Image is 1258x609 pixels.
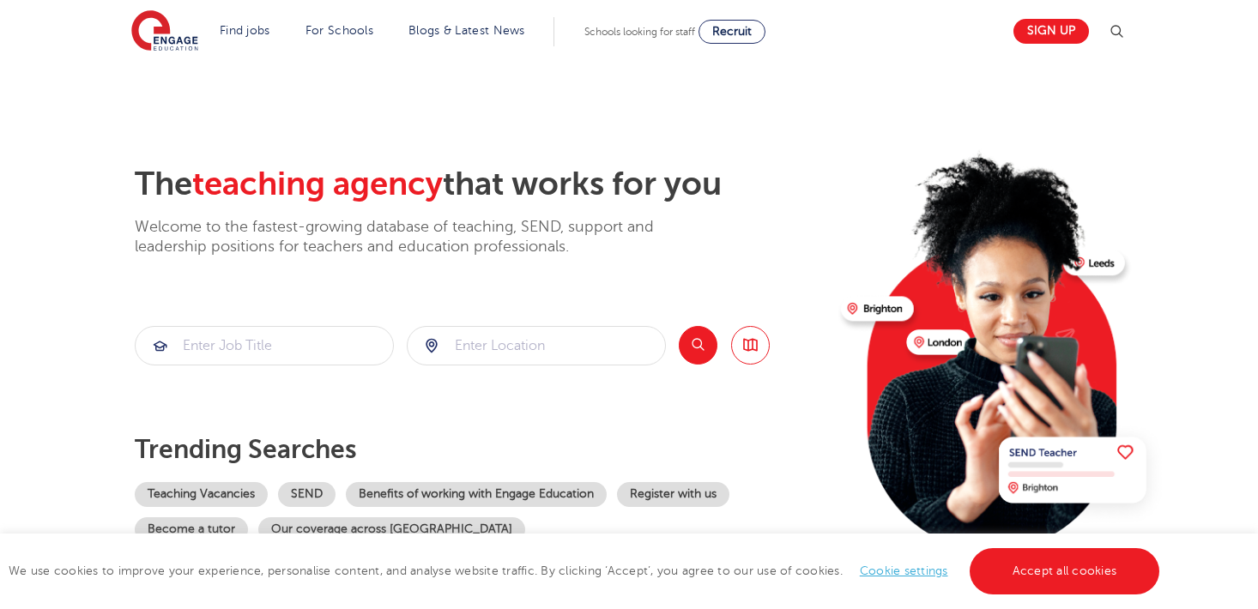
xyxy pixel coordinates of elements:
[860,564,948,577] a: Cookie settings
[679,326,717,365] button: Search
[220,24,270,37] a: Find jobs
[408,327,665,365] input: Submit
[135,517,248,542] a: Become a tutor
[407,326,666,365] div: Submit
[135,434,827,465] p: Trending searches
[135,326,394,365] div: Submit
[617,482,729,507] a: Register with us
[131,10,198,53] img: Engage Education
[1013,19,1089,44] a: Sign up
[135,482,268,507] a: Teaching Vacancies
[136,327,393,365] input: Submit
[192,166,443,202] span: teaching agency
[408,24,525,37] a: Blogs & Latest News
[970,548,1160,594] a: Accept all cookies
[258,517,525,542] a: Our coverage across [GEOGRAPHIC_DATA]
[699,20,765,44] a: Recruit
[278,482,336,507] a: SEND
[135,165,827,204] h2: The that works for you
[135,217,701,257] p: Welcome to the fastest-growing database of teaching, SEND, support and leadership positions for t...
[9,564,1164,577] span: We use cookies to improve your experience, personalise content, and analyse website traffic. By c...
[584,26,695,38] span: Schools looking for staff
[712,25,752,38] span: Recruit
[305,24,373,37] a: For Schools
[346,482,607,507] a: Benefits of working with Engage Education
